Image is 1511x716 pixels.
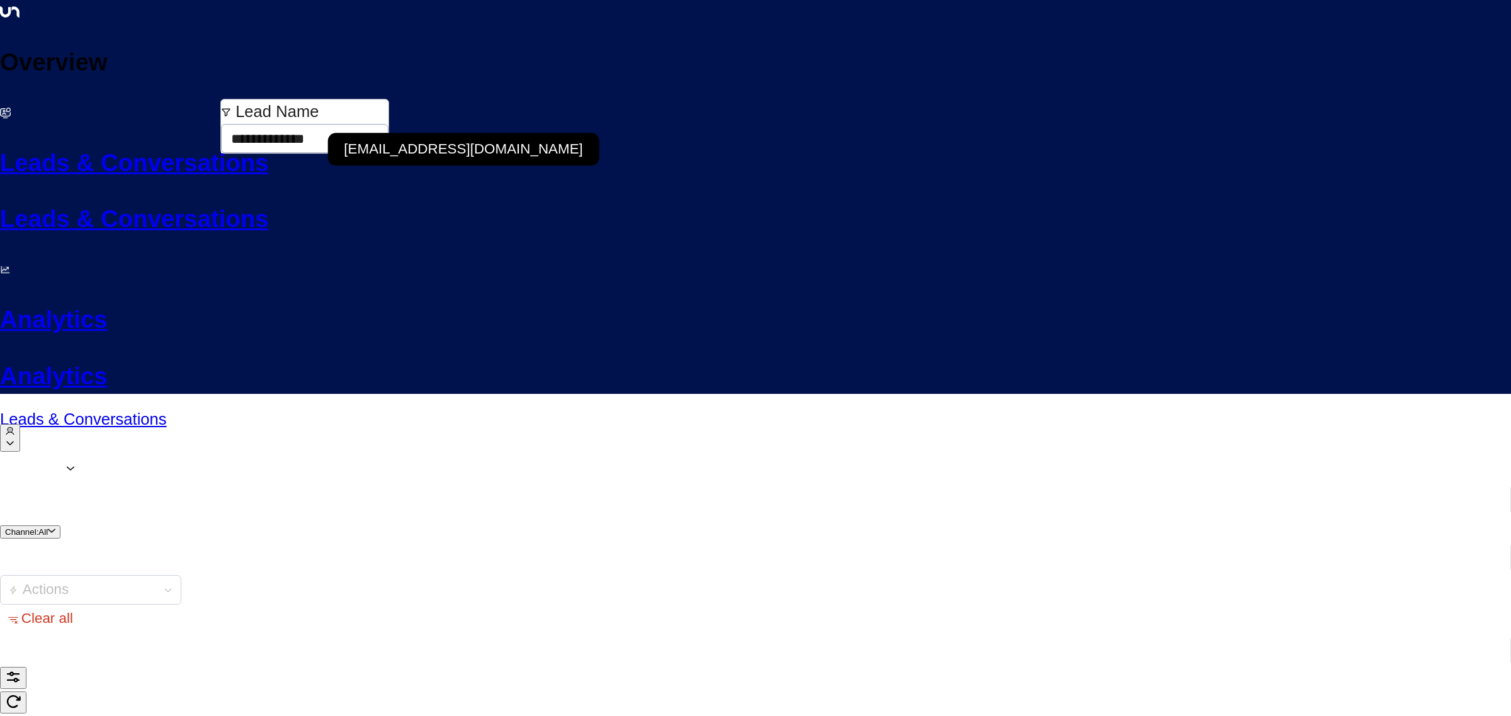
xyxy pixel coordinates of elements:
span: 1 [57,461,64,476]
span: All [38,527,48,537]
span: Agents [9,461,53,476]
span: Lead Name [235,103,319,121]
div: [EMAIL_ADDRESS][DOMAIN_NAME] [328,133,599,166]
div: Actions [9,581,69,599]
span: Channel: [5,527,55,537]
